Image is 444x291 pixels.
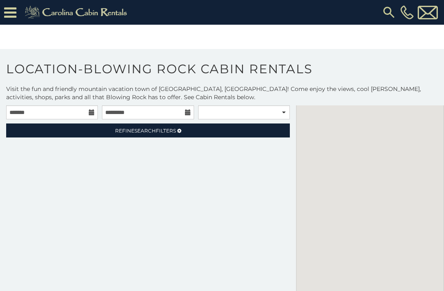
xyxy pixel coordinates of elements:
span: Search [134,128,156,134]
img: Khaki-logo.png [21,4,134,21]
img: search-regular.svg [382,5,396,20]
a: RefineSearchFilters [6,123,290,137]
span: Refine Filters [115,128,176,134]
a: [PHONE_NUMBER] [398,5,416,19]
